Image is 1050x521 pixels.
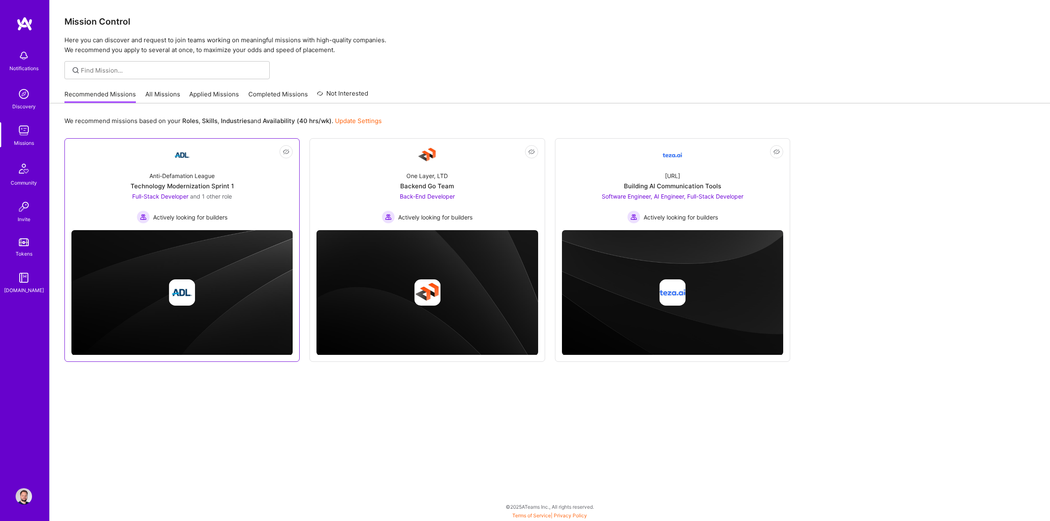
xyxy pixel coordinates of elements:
i: icon EyeClosed [528,149,535,155]
img: Actively looking for builders [382,210,395,224]
h3: Mission Control [64,16,1035,27]
a: Not Interested [317,89,368,103]
img: Company logo [659,279,685,306]
img: logo [16,16,33,31]
div: Community [11,178,37,187]
img: Actively looking for builders [137,210,150,224]
a: Company Logo[URL]Building AI Communication ToolsSoftware Engineer, AI Engineer, Full-Stack Develo... [562,145,783,224]
span: Actively looking for builders [398,213,472,222]
img: bell [16,48,32,64]
div: Technology Modernization Sprint 1 [131,182,234,190]
div: Anti-Defamation League [149,171,215,180]
a: Applied Missions [189,90,239,103]
div: Discovery [12,102,36,111]
span: Actively looking for builders [153,213,227,222]
span: Full-Stack Developer [132,193,188,200]
a: Terms of Service [512,512,551,519]
div: Notifications [9,64,39,73]
img: cover [71,230,293,355]
i: icon EyeClosed [773,149,780,155]
i: icon EyeClosed [283,149,289,155]
div: Building AI Communication Tools [624,182,721,190]
a: Company LogoOne Layer, LTDBackend Go TeamBack-End Developer Actively looking for buildersActively... [316,145,538,224]
img: Company logo [169,279,195,306]
div: Invite [18,215,30,224]
div: Tokens [16,249,32,258]
div: [URL] [665,171,680,180]
div: [DOMAIN_NAME] [4,286,44,295]
span: Software Engineer, AI Engineer, Full-Stack Developer [602,193,743,200]
img: discovery [16,86,32,102]
img: Company Logo [417,145,437,165]
img: User Avatar [16,488,32,505]
a: Recommended Missions [64,90,136,103]
div: Missions [14,139,34,147]
i: icon SearchGrey [71,66,80,75]
div: One Layer, LTD [406,171,448,180]
a: Completed Missions [248,90,308,103]
img: cover [316,230,538,355]
img: Community [14,159,34,178]
div: Backend Go Team [400,182,454,190]
b: Industries [221,117,250,125]
input: Find Mission... [81,66,264,75]
b: Availability (40 hrs/wk) [263,117,332,125]
img: Company Logo [172,145,192,165]
span: and 1 other role [190,193,232,200]
img: tokens [19,238,29,246]
span: Actively looking for builders [644,213,718,222]
img: Company logo [414,279,440,306]
img: guide book [16,270,32,286]
a: User Avatar [14,488,34,505]
img: Invite [16,199,32,215]
b: Roles [182,117,199,125]
a: All Missions [145,90,180,103]
img: Actively looking for builders [627,210,640,224]
div: © 2025 ATeams Inc., All rights reserved. [49,496,1050,517]
a: Privacy Policy [554,512,587,519]
img: teamwork [16,122,32,139]
span: | [512,512,587,519]
img: cover [562,230,783,355]
a: Update Settings [335,117,382,125]
p: Here you can discover and request to join teams working on meaningful missions with high-quality ... [64,35,1035,55]
b: Skills [202,117,218,125]
img: Company Logo [663,145,682,165]
p: We recommend missions based on your , , and . [64,117,382,125]
a: Company LogoAnti-Defamation LeagueTechnology Modernization Sprint 1Full-Stack Developer and 1 oth... [71,145,293,224]
span: Back-End Developer [400,193,455,200]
